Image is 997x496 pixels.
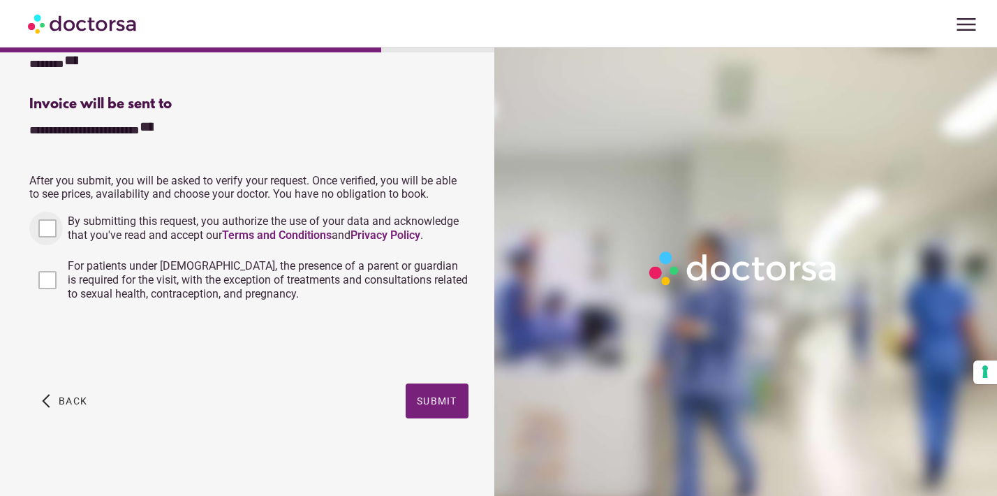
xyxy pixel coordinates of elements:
[29,96,468,112] div: Invoice will be sent to
[973,360,997,384] button: Your consent preferences for tracking technologies
[36,384,93,418] button: arrow_back_ios Back
[29,174,468,200] p: After you submit, you will be asked to verify your request. Once verified, you will be able to se...
[68,214,459,242] span: By submitting this request, you authorize the use of your data and acknowledge that you've read a...
[953,11,980,38] span: menu
[644,246,843,291] img: Logo-Doctorsa-trans-White-partial-flat.png
[222,228,332,242] a: Terms and Conditions
[29,315,242,370] iframe: reCAPTCHA
[417,395,457,407] span: Submit
[59,395,87,407] span: Back
[350,228,420,242] a: Privacy Policy
[28,8,138,39] img: Doctorsa.com
[406,384,468,418] button: Submit
[68,259,468,300] span: For patients under [DEMOGRAPHIC_DATA], the presence of a parent or guardian is required for the v...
